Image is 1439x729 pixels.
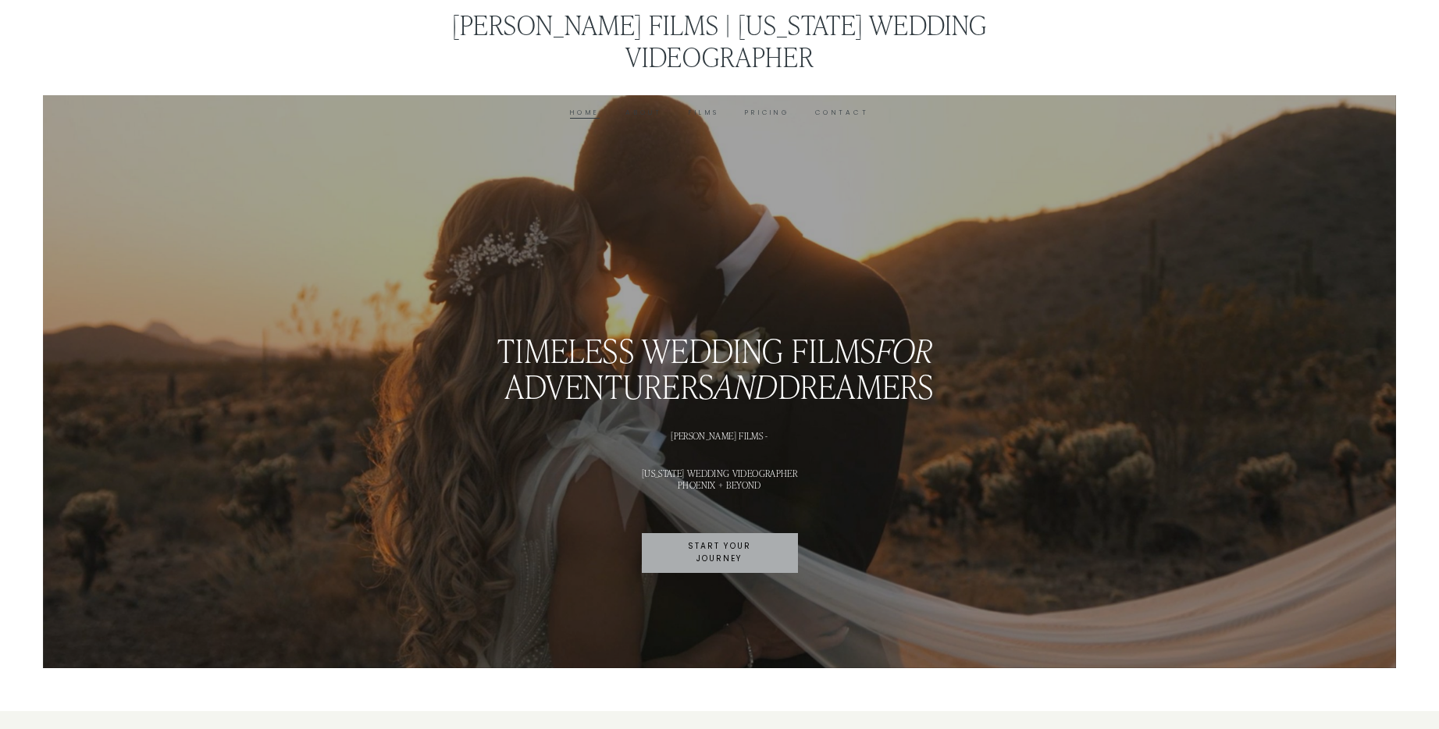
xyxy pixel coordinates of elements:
[714,364,778,407] em: and
[251,430,1188,441] h1: [PERSON_NAME] FILMS -
[876,329,934,371] em: for
[689,107,719,119] a: Films
[642,533,798,574] a: START YOUR JOURNEY
[452,6,987,73] a: [PERSON_NAME] Films | [US_STATE] Wedding Videographer
[745,107,789,119] a: Pricing
[570,107,600,119] a: Home
[251,332,1188,404] h2: timeless wedding films ADVENTURERS DREAMERS
[625,107,662,119] a: About
[251,468,1188,490] h1: [US_STATE] WEDDING VIDEOGRAPHER PHOENIX + BEYOND
[815,107,869,119] a: Contact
